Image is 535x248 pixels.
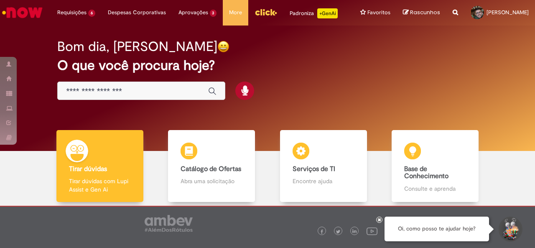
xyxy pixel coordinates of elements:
[181,177,242,185] p: Abra uma solicitação
[88,10,95,17] span: 6
[210,10,217,17] span: 3
[181,165,241,173] b: Catálogo de Ofertas
[57,8,87,17] span: Requisições
[320,230,324,234] img: logo_footer_facebook.png
[290,8,338,18] div: Padroniza
[293,165,335,173] b: Serviços de TI
[293,177,354,185] p: Encontre ajuda
[229,8,242,17] span: More
[403,9,440,17] a: Rascunhos
[410,8,440,16] span: Rascunhos
[367,225,377,236] img: logo_footer_youtube.png
[57,39,217,54] h2: Bom dia, [PERSON_NAME]
[380,130,492,202] a: Base de Conhecimento Consulte e aprenda
[317,8,338,18] p: +GenAi
[108,8,166,17] span: Despesas Corporativas
[497,217,522,242] button: Iniciar Conversa de Suporte
[178,8,208,17] span: Aprovações
[336,230,340,234] img: logo_footer_twitter.png
[1,4,44,21] img: ServiceNow
[69,165,107,173] b: Tirar dúvidas
[352,229,357,234] img: logo_footer_linkedin.png
[385,217,489,241] div: Oi, como posso te ajudar hoje?
[156,130,268,202] a: Catálogo de Ofertas Abra uma solicitação
[145,215,193,232] img: logo_footer_ambev_rotulo_gray.png
[267,130,380,202] a: Serviços de TI Encontre ajuda
[367,8,390,17] span: Favoritos
[57,58,477,73] h2: O que você procura hoje?
[44,130,156,202] a: Tirar dúvidas Tirar dúvidas com Lupi Assist e Gen Ai
[69,177,131,194] p: Tirar dúvidas com Lupi Assist e Gen Ai
[404,165,448,181] b: Base de Conhecimento
[217,41,229,53] img: happy-face.png
[487,9,529,16] span: [PERSON_NAME]
[255,6,277,18] img: click_logo_yellow_360x200.png
[404,184,466,193] p: Consulte e aprenda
